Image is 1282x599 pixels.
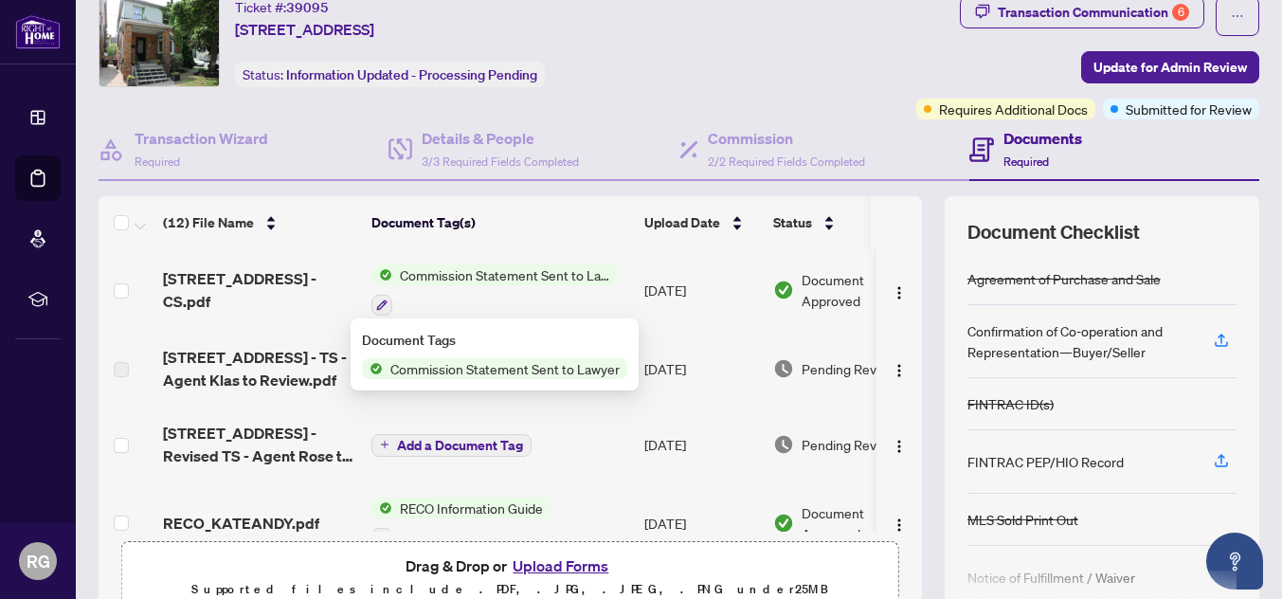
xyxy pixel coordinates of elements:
[967,567,1135,588] div: Notice of Fulfillment / Waiver
[135,154,180,169] span: Required
[884,429,914,460] button: Logo
[637,249,766,331] td: [DATE]
[802,502,919,544] span: Document Approved
[967,268,1161,289] div: Agreement of Purchase and Sale
[884,275,914,305] button: Logo
[163,346,356,391] span: [STREET_ADDRESS] - TS - Agent Klas to Review.pdf
[371,434,532,457] button: Add a Document Tag
[422,127,579,150] h4: Details & People
[892,439,907,454] img: Logo
[383,358,627,379] span: Commission Statement Sent to Lawyer
[644,212,720,233] span: Upload Date
[1081,51,1259,83] button: Update for Admin Review
[967,451,1124,472] div: FINTRAC PEP/HIO Record
[967,219,1140,245] span: Document Checklist
[235,18,374,41] span: [STREET_ADDRESS]
[286,66,537,83] span: Information Updated - Processing Pending
[967,320,1191,362] div: Confirmation of Co-operation and Representation—Buyer/Seller
[371,264,392,285] img: Status Icon
[163,422,356,467] span: [STREET_ADDRESS] - Revised TS - Agent Rose to Review.pdf
[235,62,545,87] div: Status:
[773,513,794,534] img: Document Status
[637,482,766,564] td: [DATE]
[773,212,812,233] span: Status
[163,512,319,535] span: RECO_KATEANDY.pdf
[1172,4,1189,21] div: 6
[773,434,794,455] img: Document Status
[802,269,919,311] span: Document Approved
[1126,99,1252,119] span: Submitted for Review
[802,434,896,455] span: Pending Review
[397,439,523,452] span: Add a Document Tag
[892,363,907,378] img: Logo
[884,354,914,384] button: Logo
[406,554,614,578] span: Drag & Drop or
[773,358,794,379] img: Document Status
[802,358,896,379] span: Pending Review
[371,498,551,549] button: Status IconRECO Information Guide
[1003,154,1049,169] span: Required
[939,99,1088,119] span: Requires Additional Docs
[422,154,579,169] span: 3/3 Required Fields Completed
[371,264,617,316] button: Status IconCommission Statement Sent to Lawyer
[766,196,927,249] th: Status
[163,267,356,313] span: [STREET_ADDRESS] - CS.pdf
[362,358,383,379] img: Status Icon
[135,127,268,150] h4: Transaction Wizard
[892,517,907,533] img: Logo
[392,498,551,518] span: RECO Information Guide
[380,440,389,449] span: plus
[967,509,1078,530] div: MLS Sold Print Out
[27,548,50,574] span: RG
[163,212,254,233] span: (12) File Name
[1231,9,1244,23] span: ellipsis
[884,508,914,538] button: Logo
[371,432,532,457] button: Add a Document Tag
[708,154,865,169] span: 2/2 Required Fields Completed
[708,127,865,150] h4: Commission
[15,14,61,49] img: logo
[773,280,794,300] img: Document Status
[1093,52,1247,82] span: Update for Admin Review
[364,196,637,249] th: Document Tag(s)
[1003,127,1082,150] h4: Documents
[637,331,766,407] td: [DATE]
[1206,533,1263,590] button: Open asap
[392,264,617,285] span: Commission Statement Sent to Lawyer
[371,498,392,518] img: Status Icon
[155,196,364,249] th: (12) File Name
[507,554,614,578] button: Upload Forms
[637,407,766,482] td: [DATE]
[892,285,907,300] img: Logo
[967,393,1054,414] div: FINTRAC ID(s)
[362,330,627,351] div: Document Tags
[637,196,766,249] th: Upload Date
